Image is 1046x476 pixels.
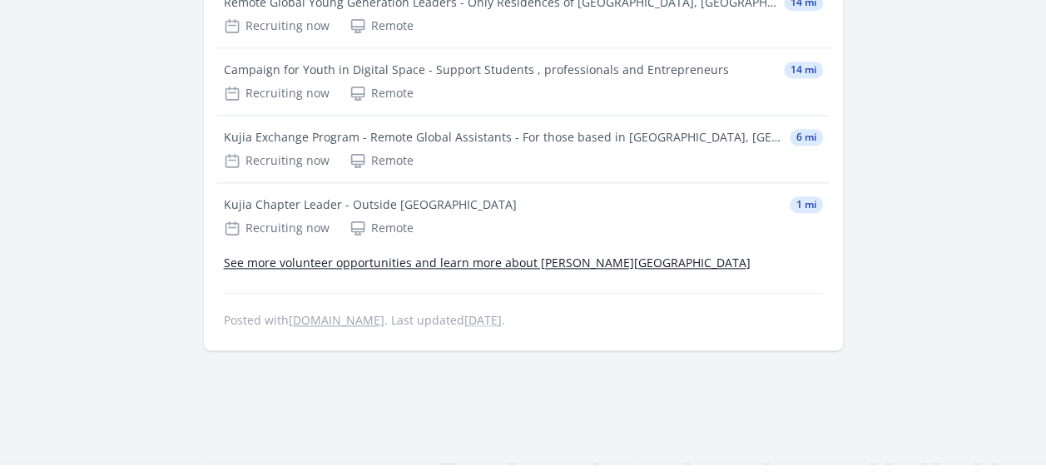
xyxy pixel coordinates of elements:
div: Recruiting now [224,220,330,236]
div: Recruiting now [224,152,330,169]
div: Remote [349,17,414,34]
div: Remote [349,152,414,169]
div: Recruiting now [224,85,330,102]
div: Recruiting now [224,17,330,34]
div: Kujia Exchange Program - Remote Global Assistants - For those based in [GEOGRAPHIC_DATA], [GEOGRA... [224,129,783,146]
span: 6 mi [790,129,823,146]
span: 14 mi [784,62,823,78]
p: Posted with . Last updated . [224,314,823,327]
div: Kujia Chapter Leader - Outside [GEOGRAPHIC_DATA] [224,196,517,213]
span: 1 mi [790,196,823,213]
div: Remote [349,85,414,102]
a: Kujia Chapter Leader - Outside [GEOGRAPHIC_DATA] 1 mi Recruiting now Remote [217,183,830,250]
a: See more volunteer opportunities and learn more about [PERSON_NAME][GEOGRAPHIC_DATA] [224,255,751,270]
div: Remote [349,220,414,236]
div: Campaign for Youth in Digital Space - Support Students , professionals and Entrepreneurs [224,62,729,78]
a: Kujia Exchange Program - Remote Global Assistants - For those based in [GEOGRAPHIC_DATA], [GEOGRA... [217,116,830,182]
a: Campaign for Youth in Digital Space - Support Students , professionals and Entrepreneurs 14 mi Re... [217,48,830,115]
a: [DOMAIN_NAME] [289,312,384,328]
abbr: Thu, Sep 25, 2025 8:44 PM [464,312,502,328]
